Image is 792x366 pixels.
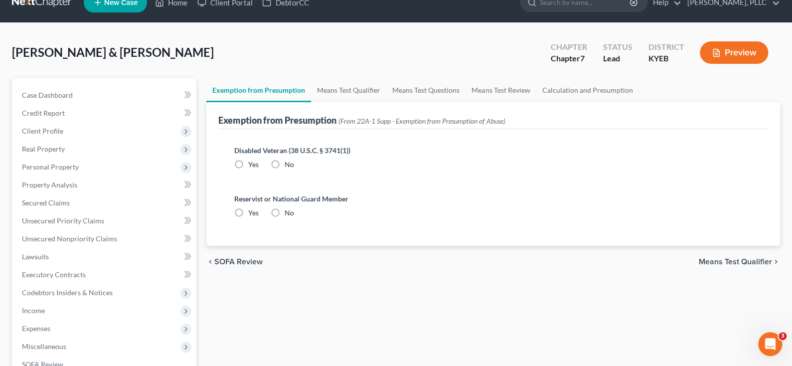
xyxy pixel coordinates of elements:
[234,193,752,204] label: Reservist or National Guard Member
[14,266,196,284] a: Executory Contracts
[22,145,65,153] span: Real Property
[550,53,587,64] div: Chapter
[22,198,70,207] span: Secured Claims
[14,230,196,248] a: Unsecured Nonpriority Claims
[536,78,638,102] a: Calculation and Presumption
[234,145,752,156] label: Disabled Veteran (38 U.S.C. § 3741(1))
[248,160,259,169] span: Yes
[22,306,45,315] span: Income
[22,342,66,351] span: Miscellaneous
[22,109,65,117] span: Credit Report
[700,41,768,64] button: Preview
[779,332,787,340] span: 3
[603,41,632,53] div: Status
[699,258,772,266] span: Means Test Qualifier
[466,78,536,102] a: Means Test Review
[14,104,196,122] a: Credit Report
[206,258,214,266] i: chevron_left
[772,258,780,266] i: chevron_right
[218,114,505,126] div: Exemption from Presumption
[22,216,104,225] span: Unsecured Priority Claims
[22,127,63,135] span: Client Profile
[22,91,73,99] span: Case Dashboard
[22,324,50,333] span: Expenses
[14,86,196,104] a: Case Dashboard
[386,78,466,102] a: Means Test Questions
[285,160,294,169] span: No
[758,332,782,356] iframe: Intercom live chat
[214,258,263,266] span: SOFA Review
[285,208,294,217] span: No
[311,78,386,102] a: Means Test Qualifier
[14,212,196,230] a: Unsecured Priority Claims
[206,258,263,266] button: chevron_left SOFA Review
[648,53,684,64] div: KYEB
[14,176,196,194] a: Property Analysis
[22,270,86,279] span: Executory Contracts
[22,181,77,189] span: Property Analysis
[14,248,196,266] a: Lawsuits
[22,163,79,171] span: Personal Property
[206,78,311,102] a: Exemption from Presumption
[22,288,113,297] span: Codebtors Insiders & Notices
[699,258,780,266] button: Means Test Qualifier chevron_right
[248,208,259,217] span: Yes
[22,252,49,261] span: Lawsuits
[580,53,584,63] span: 7
[338,117,505,125] span: (From 22A-1 Supp - Exemption from Presumption of Abuse)
[603,53,632,64] div: Lead
[14,194,196,212] a: Secured Claims
[648,41,684,53] div: District
[550,41,587,53] div: Chapter
[22,234,117,243] span: Unsecured Nonpriority Claims
[12,45,214,59] span: [PERSON_NAME] & [PERSON_NAME]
